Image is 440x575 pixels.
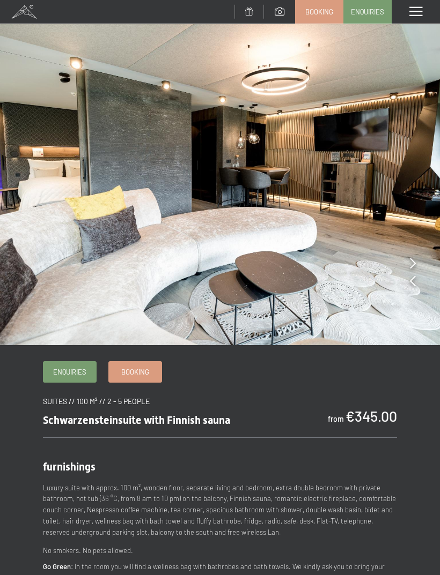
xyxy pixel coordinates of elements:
[43,414,230,427] span: Schwarzensteinsuite with Finnish sauna
[344,1,391,23] a: Enquiries
[43,460,96,473] span: furnishings
[305,7,333,17] span: Booking
[43,562,71,571] strong: Go Green
[43,545,397,556] p: No smokers. No pets allowed.
[109,362,162,382] a: Booking
[328,414,344,423] span: from
[43,482,397,538] p: Luxury suite with approx. 100 m², wooden floor, separate living and bedroom, extra double bedroom...
[346,407,397,424] b: €345.00
[43,397,150,406] span: Suites // 100 m² // 2 - 5 People
[121,367,149,377] span: Booking
[43,362,96,382] a: Enquiries
[296,1,343,23] a: Booking
[53,367,86,377] span: Enquiries
[351,7,384,17] span: Enquiries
